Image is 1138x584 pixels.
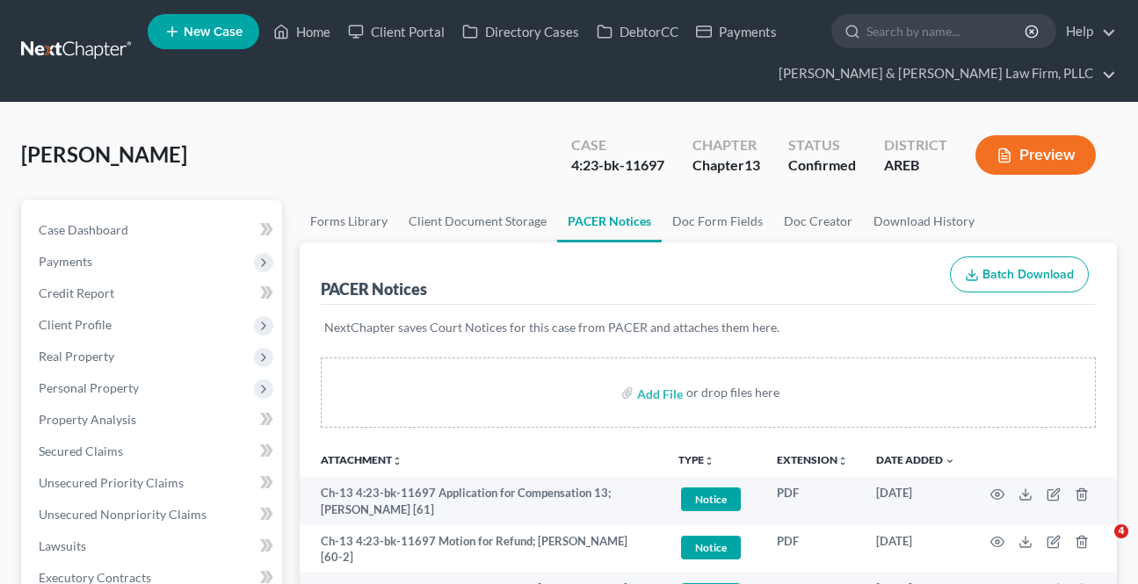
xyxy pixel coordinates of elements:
a: Credit Report [25,278,282,309]
div: Case [571,135,664,155]
div: Status [788,135,856,155]
span: Notice [681,487,741,511]
div: Chapter [692,135,760,155]
span: Payments [39,254,92,269]
td: PDF [763,477,862,525]
a: Directory Cases [453,16,588,47]
a: Forms Library [300,200,398,242]
i: expand_more [945,456,955,466]
a: Attachmentunfold_more [321,453,402,466]
a: Notice [678,533,749,562]
div: AREB [884,155,947,176]
div: Chapter [692,155,760,176]
i: unfold_more [704,456,714,466]
a: Doc Creator [773,200,863,242]
a: Secured Claims [25,436,282,467]
span: Property Analysis [39,412,136,427]
td: Ch-13 4:23-bk-11697 Application for Compensation 13; [PERSON_NAME] [61] [300,477,664,525]
a: Unsecured Nonpriority Claims [25,499,282,530]
td: [DATE] [862,525,969,573]
a: Home [265,16,339,47]
a: Lawsuits [25,530,282,562]
span: Batch Download [982,267,1074,282]
span: Notice [681,536,741,559]
td: [DATE] [862,477,969,525]
div: District [884,135,947,155]
i: unfold_more [837,456,848,466]
td: PDF [763,525,862,573]
span: Personal Property [39,380,139,395]
button: TYPEunfold_more [678,455,714,466]
span: Unsecured Nonpriority Claims [39,507,207,522]
div: or drop files here [686,384,779,401]
div: Confirmed [788,155,856,176]
a: PACER Notices [557,200,662,242]
span: Client Profile [39,317,112,332]
span: 4 [1114,524,1128,538]
span: Unsecured Priority Claims [39,475,184,490]
i: unfold_more [392,456,402,466]
a: Download History [863,200,985,242]
a: [PERSON_NAME] & [PERSON_NAME] Law Firm, PLLC [770,58,1116,90]
input: Search by name... [866,15,1027,47]
span: [PERSON_NAME] [21,141,187,167]
span: Case Dashboard [39,222,128,237]
iframe: Intercom live chat [1078,524,1120,566]
span: Lawsuits [39,538,86,553]
a: Date Added expand_more [876,453,955,466]
div: 4:23-bk-11697 [571,155,664,176]
button: Batch Download [950,256,1089,293]
div: PACER Notices [321,278,427,299]
a: Property Analysis [25,404,282,436]
p: NextChapter saves Court Notices for this case from PACER and attaches them here. [324,319,1092,336]
a: Unsecured Priority Claims [25,467,282,499]
a: Help [1057,16,1116,47]
a: Doc Form Fields [662,200,773,242]
a: Client Document Storage [398,200,557,242]
a: Extensionunfold_more [777,453,848,466]
a: Notice [678,485,749,514]
a: Case Dashboard [25,214,282,246]
span: 13 [744,156,760,173]
span: Secured Claims [39,443,123,458]
span: Credit Report [39,285,114,300]
a: Client Portal [339,16,453,47]
td: Ch-13 4:23-bk-11697 Motion for Refund; [PERSON_NAME] [60-2] [300,525,664,573]
span: Real Property [39,349,114,364]
a: Payments [687,16,786,47]
a: DebtorCC [588,16,687,47]
button: Preview [975,135,1096,175]
span: New Case [184,25,243,39]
